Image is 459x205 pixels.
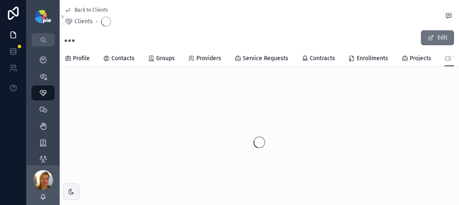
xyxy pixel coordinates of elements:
[65,51,90,68] a: Profile
[73,54,90,63] span: Profile
[302,51,335,68] a: Contracts
[421,30,454,45] button: Edit
[148,51,175,68] a: Groups
[234,51,288,68] a: Service Requests
[401,51,431,68] a: Projects
[196,54,221,63] span: Providers
[310,54,335,63] span: Contracts
[243,54,288,63] span: Service Requests
[103,51,135,68] a: Contacts
[75,17,93,26] span: Clients
[35,10,51,23] img: App logo
[65,7,108,13] a: Back to Clients
[357,54,388,63] span: Enrollments
[188,51,221,68] a: Providers
[75,7,108,13] span: Back to Clients
[156,54,175,63] span: Groups
[65,17,93,26] a: Clients
[111,54,135,63] span: Contacts
[348,51,388,68] a: Enrollments
[27,46,60,165] div: scrollable content
[410,54,431,63] span: Projects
